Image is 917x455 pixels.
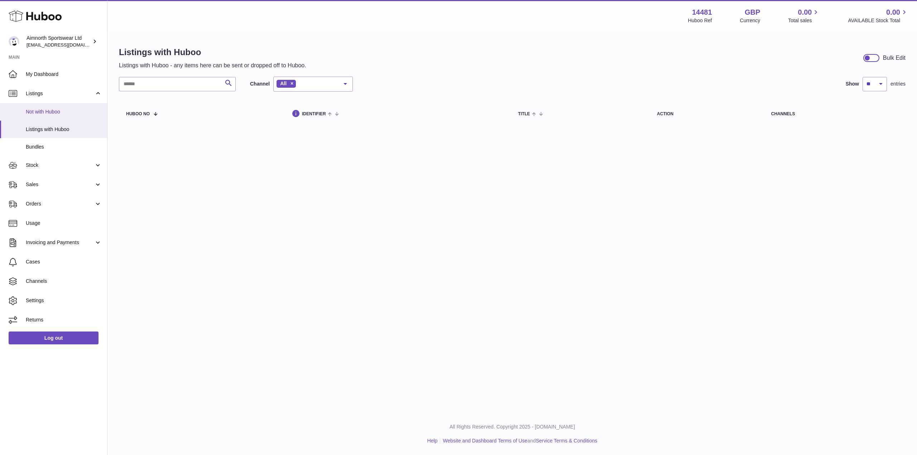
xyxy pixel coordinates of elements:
span: All [280,81,287,86]
span: My Dashboard [26,71,102,78]
a: Log out [9,331,99,344]
span: 0.00 [798,8,812,17]
strong: GBP [745,8,760,17]
span: Huboo no [126,112,150,116]
span: Channels [26,278,102,285]
div: Huboo Ref [688,17,712,24]
span: Listings with Huboo [26,126,102,133]
a: 0.00 Total sales [788,8,820,24]
div: Currency [740,17,760,24]
span: Cases [26,258,102,265]
img: internalAdmin-14481@internal.huboo.com [9,36,19,47]
strong: 14481 [692,8,712,17]
span: identifier [302,112,326,116]
label: Show [846,81,859,87]
div: action [657,112,757,116]
label: Channel [250,81,270,87]
h1: Listings with Huboo [119,47,306,58]
span: Invoicing and Payments [26,239,94,246]
div: channels [771,112,898,116]
a: Service Terms & Conditions [536,438,597,444]
p: All Rights Reserved. Copyright 2025 - [DOMAIN_NAME] [113,423,911,430]
div: Bulk Edit [883,54,906,62]
p: Listings with Huboo - any items here can be sent or dropped off to Huboo. [119,62,306,69]
a: Help [427,438,438,444]
div: Aimnorth Sportswear Ltd [27,35,91,48]
span: entries [890,81,906,87]
span: Listings [26,90,94,97]
span: Usage [26,220,102,227]
li: and [440,437,597,444]
span: [EMAIL_ADDRESS][DOMAIN_NAME] [27,42,105,48]
span: Orders [26,200,94,207]
a: 0.00 AVAILABLE Stock Total [848,8,908,24]
span: Bundles [26,144,102,150]
span: Not with Huboo [26,108,102,115]
a: Website and Dashboard Terms of Use [443,438,527,444]
span: Sales [26,181,94,188]
span: AVAILABLE Stock Total [848,17,908,24]
span: title [518,112,530,116]
span: 0.00 [886,8,900,17]
span: Total sales [788,17,820,24]
span: Returns [26,316,102,323]
span: Stock [26,162,94,169]
span: Settings [26,297,102,304]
